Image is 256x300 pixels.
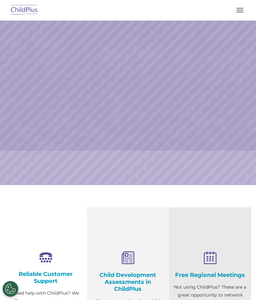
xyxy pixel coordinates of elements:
[9,3,39,18] img: ChildPlus by Procare Solutions
[3,281,18,297] button: Cookies Settings
[174,272,247,278] h4: Free Regional Meetings
[9,271,82,284] h4: Reliable Customer Support
[92,272,164,292] h4: Child Development Assessments in ChildPlus
[174,97,218,108] a: Learn More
